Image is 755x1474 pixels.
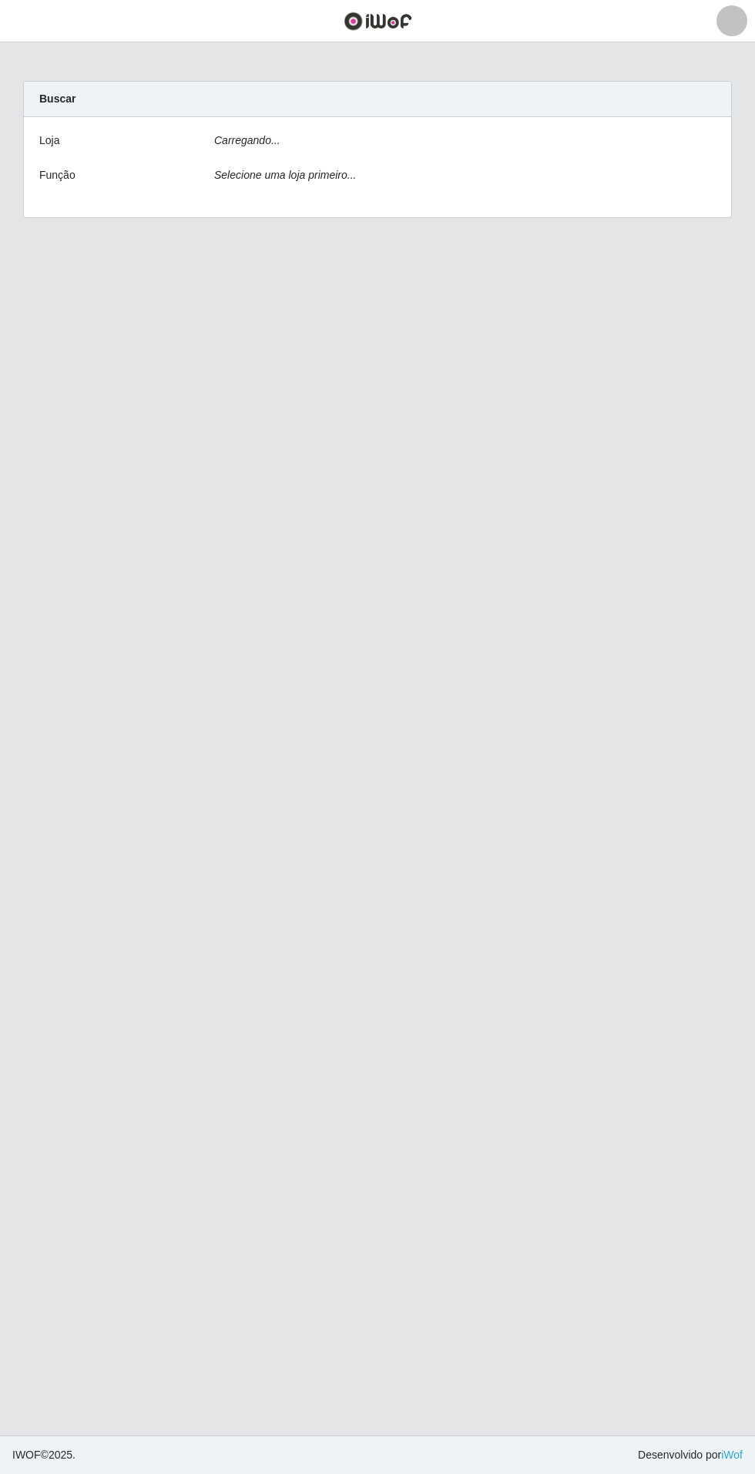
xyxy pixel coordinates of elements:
[12,1447,75,1463] span: © 2025 .
[721,1449,743,1461] a: iWof
[214,169,356,181] i: Selecione uma loja primeiro...
[638,1447,743,1463] span: Desenvolvido por
[12,1449,41,1461] span: IWOF
[39,167,75,183] label: Função
[214,134,280,146] i: Carregando...
[344,12,412,31] img: CoreUI Logo
[39,92,75,105] strong: Buscar
[39,133,59,149] label: Loja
